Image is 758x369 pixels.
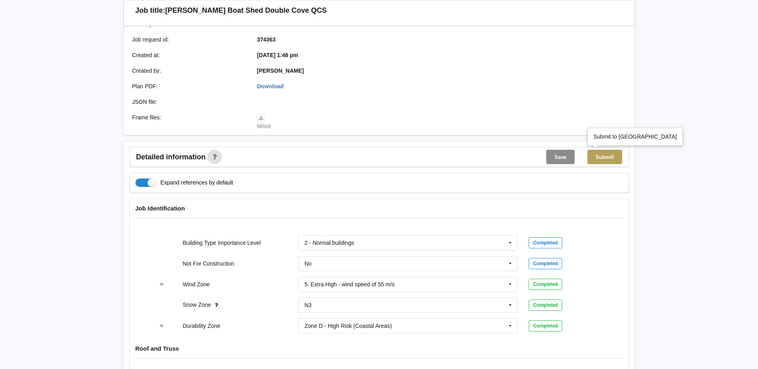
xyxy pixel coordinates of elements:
div: Submit to [GEOGRAPHIC_DATA] [593,133,677,141]
button: reference-toggle [154,277,169,292]
h3: Job title: [135,6,165,15]
div: Zone D - High Risk (Coastal Areas) [304,323,392,329]
label: Building Type Importance Level [183,240,261,246]
div: 2 - Normal buildings [304,240,354,246]
h4: Roof and Truss [135,345,623,352]
div: Frame files : [127,113,252,130]
div: N3 [304,302,312,308]
label: Snow Zone [183,302,213,308]
div: Created by : [127,67,252,75]
a: Download [257,83,284,89]
div: Plan PDF : [127,82,252,90]
b: 374363 [257,36,276,43]
b: [DATE] 1:48 pm [257,52,298,58]
div: Completed [529,258,562,269]
h3: [PERSON_NAME] Boat Shed Double Cove QCS [165,6,327,15]
div: Completed [529,320,562,331]
div: No [304,261,312,266]
a: Mitek [257,114,271,129]
label: Wind Zone [183,281,210,288]
label: Expand references by default [135,179,233,187]
b: [PERSON_NAME] [257,67,304,74]
button: reference-toggle [154,319,169,333]
div: JSON file : [127,98,252,106]
div: Created at : [127,51,252,59]
div: Completed [529,300,562,311]
div: Completed [529,237,562,248]
button: Submit [587,150,622,164]
label: Durability Zone [183,323,220,329]
div: 5. Extra High - wind speed of 55 m/s [304,282,395,287]
label: Not For Construction [183,260,234,267]
h4: Job Identification [135,204,623,212]
div: Job request id : [127,36,252,44]
div: Completed [529,279,562,290]
span: Detailed information [136,153,206,161]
